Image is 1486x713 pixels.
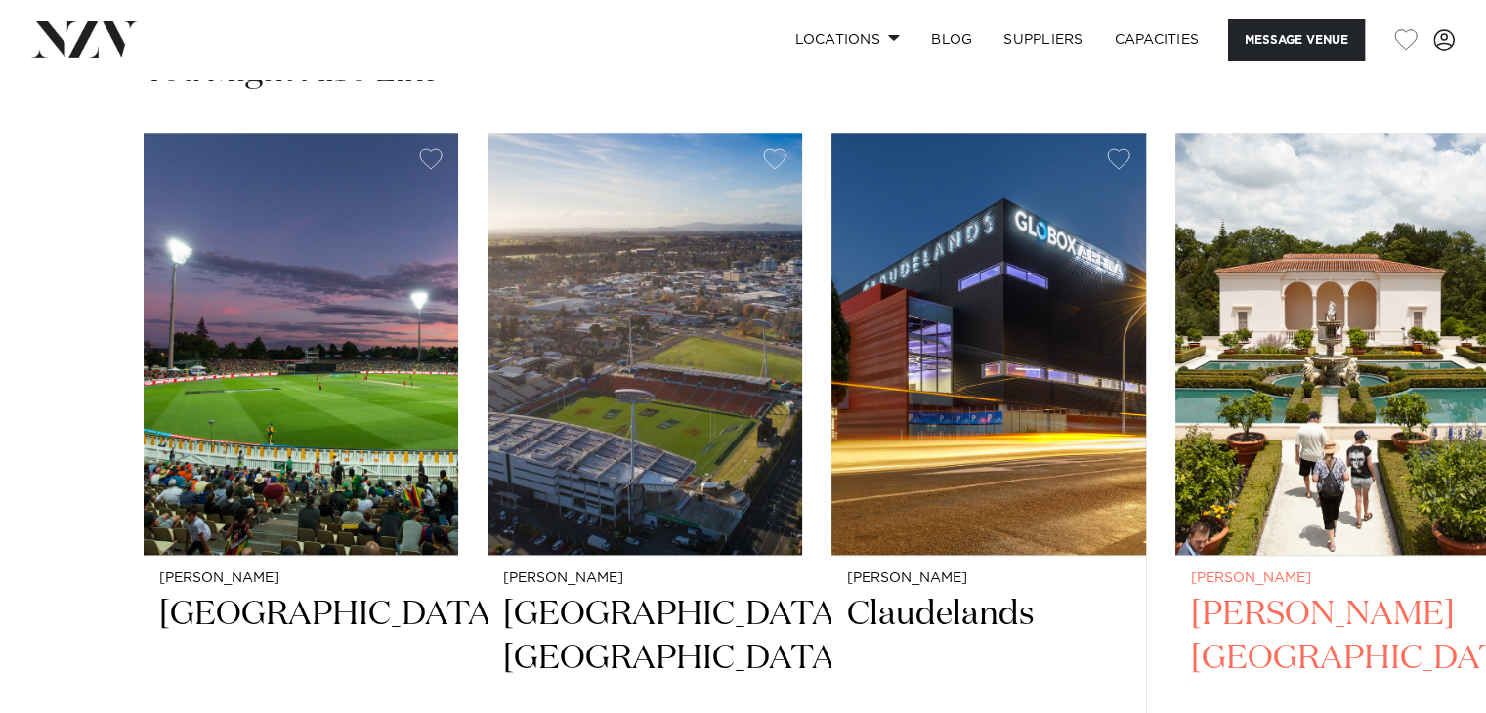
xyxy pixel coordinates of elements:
button: Message Venue [1228,19,1365,61]
img: nzv-logo.png [31,21,138,57]
a: Capacities [1099,19,1215,61]
small: [PERSON_NAME] [503,571,786,586]
small: [PERSON_NAME] [1191,571,1474,586]
a: Locations [779,19,915,61]
small: [PERSON_NAME] [159,571,443,586]
a: BLOG [915,19,988,61]
small: [PERSON_NAME] [847,571,1130,586]
a: SUPPLIERS [988,19,1098,61]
